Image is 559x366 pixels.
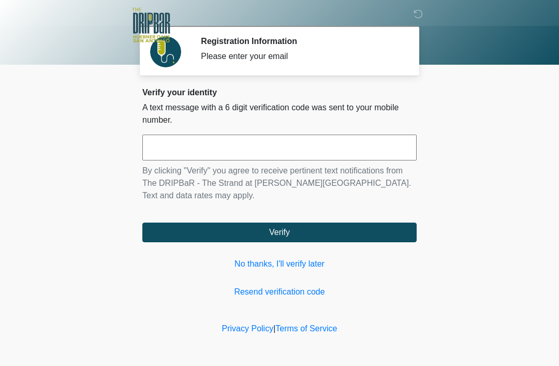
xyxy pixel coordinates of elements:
h2: Verify your identity [142,87,417,97]
p: By clicking "Verify" you agree to receive pertinent text notifications from The DRIPBaR - The Str... [142,165,417,202]
button: Verify [142,223,417,242]
img: Agent Avatar [150,36,181,67]
div: Please enter your email [201,50,401,63]
a: Privacy Policy [222,324,274,333]
a: Terms of Service [275,324,337,333]
p: A text message with a 6 digit verification code was sent to your mobile number. [142,101,417,126]
a: | [273,324,275,333]
a: No thanks, I'll verify later [142,258,417,270]
a: Resend verification code [142,286,417,298]
img: The DRIPBaR - The Strand at Huebner Oaks Logo [132,8,170,42]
